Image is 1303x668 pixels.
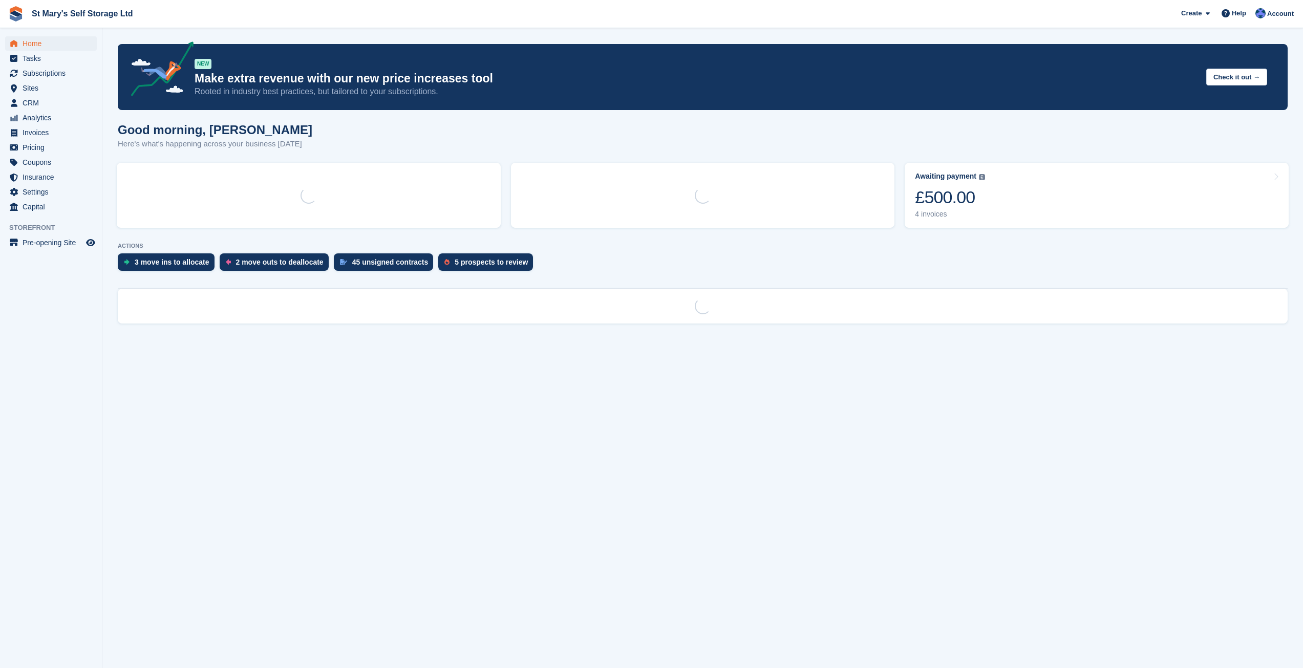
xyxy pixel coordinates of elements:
[135,258,209,266] div: 3 move ins to allocate
[23,51,84,66] span: Tasks
[23,155,84,169] span: Coupons
[5,111,97,125] a: menu
[5,96,97,110] a: menu
[340,259,347,265] img: contract_signature_icon-13c848040528278c33f63329250d36e43548de30e8caae1d1a13099fd9432cc5.svg
[5,81,97,95] a: menu
[226,259,231,265] img: move_outs_to_deallocate_icon-f764333ba52eb49d3ac5e1228854f67142a1ed5810a6f6cc68b1a99e826820c5.svg
[23,125,84,140] span: Invoices
[5,140,97,155] a: menu
[5,36,97,51] a: menu
[23,140,84,155] span: Pricing
[23,185,84,199] span: Settings
[23,111,84,125] span: Analytics
[23,36,84,51] span: Home
[8,6,24,21] img: stora-icon-8386f47178a22dfd0bd8f6a31ec36ba5ce8667c1dd55bd0f319d3a0aa187defe.svg
[1181,8,1202,18] span: Create
[122,41,194,100] img: price-adjustments-announcement-icon-8257ccfd72463d97f412b2fc003d46551f7dbcb40ab6d574587a9cd5c0d94...
[23,96,84,110] span: CRM
[5,155,97,169] a: menu
[438,253,538,276] a: 5 prospects to review
[23,235,84,250] span: Pre-opening Site
[118,138,312,150] p: Here's what's happening across your business [DATE]
[5,51,97,66] a: menu
[979,174,985,180] img: icon-info-grey-7440780725fd019a000dd9b08b2336e03edf1995a4989e88bcd33f0948082b44.svg
[915,172,976,181] div: Awaiting payment
[84,236,97,249] a: Preview store
[5,235,97,250] a: menu
[455,258,528,266] div: 5 prospects to review
[1255,8,1266,18] img: Matthew Keenan
[118,243,1288,249] p: ACTIONS
[905,163,1289,228] a: Awaiting payment £500.00 4 invoices
[915,210,985,219] div: 4 invoices
[236,258,324,266] div: 2 move outs to deallocate
[1232,8,1246,18] span: Help
[118,253,220,276] a: 3 move ins to allocate
[352,258,429,266] div: 45 unsigned contracts
[220,253,334,276] a: 2 move outs to deallocate
[5,200,97,214] a: menu
[124,259,130,265] img: move_ins_to_allocate_icon-fdf77a2bb77ea45bf5b3d319d69a93e2d87916cf1d5bf7949dd705db3b84f3ca.svg
[9,223,102,233] span: Storefront
[23,170,84,184] span: Insurance
[5,125,97,140] a: menu
[444,259,450,265] img: prospect-51fa495bee0391a8d652442698ab0144808aea92771e9ea1ae160a38d050c398.svg
[334,253,439,276] a: 45 unsigned contracts
[5,66,97,80] a: menu
[195,86,1198,97] p: Rooted in industry best practices, but tailored to your subscriptions.
[195,59,211,69] div: NEW
[915,187,985,208] div: £500.00
[1267,9,1294,19] span: Account
[23,200,84,214] span: Capital
[1206,69,1267,85] button: Check it out →
[23,81,84,95] span: Sites
[5,170,97,184] a: menu
[5,185,97,199] a: menu
[118,123,312,137] h1: Good morning, [PERSON_NAME]
[195,71,1198,86] p: Make extra revenue with our new price increases tool
[23,66,84,80] span: Subscriptions
[28,5,137,22] a: St Mary's Self Storage Ltd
